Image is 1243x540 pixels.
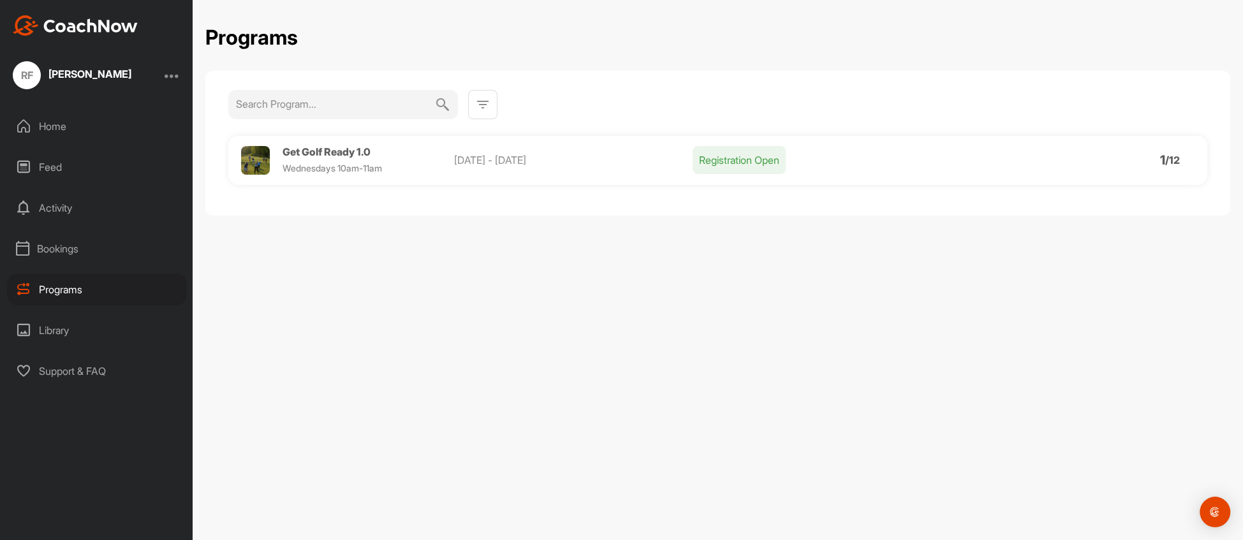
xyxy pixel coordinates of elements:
[693,146,786,174] p: Registration Open
[7,274,187,305] div: Programs
[205,26,298,50] h2: Programs
[13,61,41,89] div: RF
[236,90,435,118] input: Search Program...
[7,110,187,142] div: Home
[435,90,450,119] img: svg+xml;base64,PHN2ZyB3aWR0aD0iMjQiIGhlaWdodD0iMjQiIHZpZXdCb3g9IjAgMCAyNCAyNCIgZmlsbD0ibm9uZSIgeG...
[1200,497,1230,527] div: Open Intercom Messenger
[7,192,187,224] div: Activity
[283,163,382,173] span: Wednesdays 10am-11am
[13,15,138,36] img: CoachNow
[7,233,187,265] div: Bookings
[7,151,187,183] div: Feed
[475,97,490,112] img: svg+xml;base64,PHN2ZyB3aWR0aD0iMjQiIGhlaWdodD0iMjQiIHZpZXdCb3g9IjAgMCAyNCAyNCIgZmlsbD0ibm9uZSIgeG...
[454,152,693,168] p: [DATE] - [DATE]
[1165,155,1179,165] p: / 12
[7,314,187,346] div: Library
[241,146,270,175] img: Profile picture
[1159,155,1165,165] p: 1
[7,355,187,387] div: Support & FAQ
[48,69,131,79] div: [PERSON_NAME]
[283,145,371,158] span: Get Golf Ready 1.0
